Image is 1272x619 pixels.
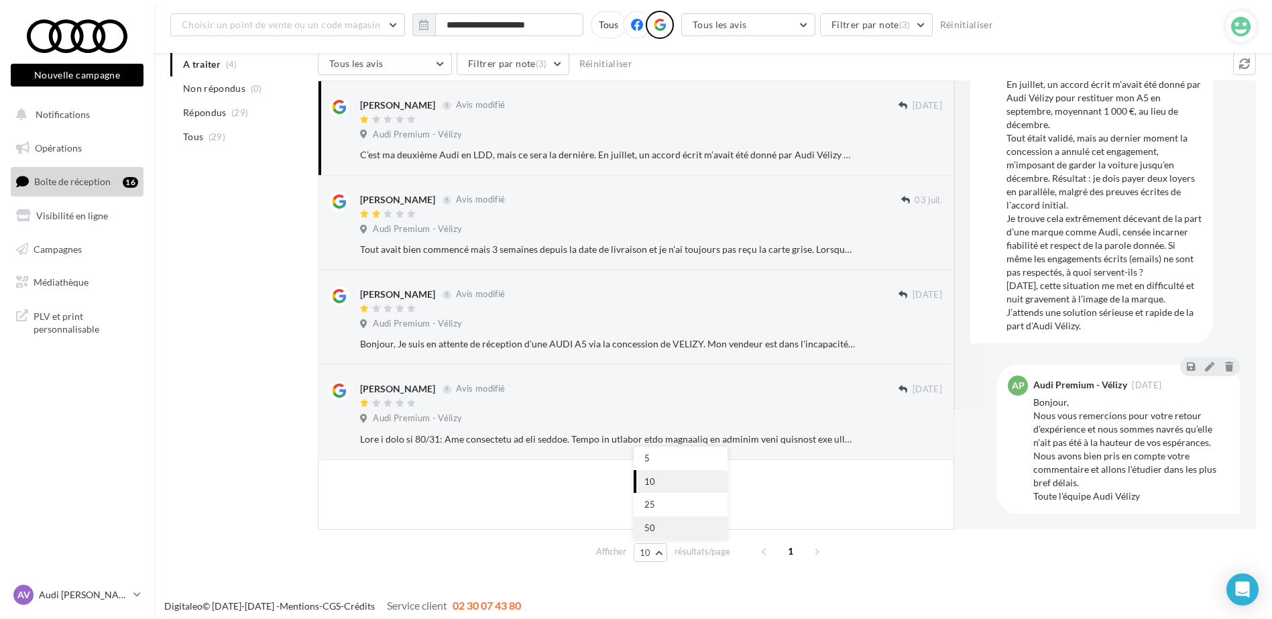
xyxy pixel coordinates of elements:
[693,19,747,30] span: Tous les avis
[373,129,462,141] span: Audi Premium - Vélizy
[360,99,435,112] div: [PERSON_NAME]
[251,83,262,94] span: (0)
[170,13,405,36] button: Choisir un point de vente ou un code magasin
[634,516,728,540] button: 50
[360,243,855,256] div: Tout avait bien commencé mais 3 semaines depuis la date de livraison et je n'ai toujours pas reçu...
[8,302,146,341] a: PLV et print personnalisable
[35,142,82,154] span: Opérations
[456,384,505,394] span: Avis modifié
[675,545,730,558] span: résultats/page
[17,588,30,602] span: AV
[373,223,462,235] span: Audi Premium - Vélizy
[536,58,547,69] span: (3)
[360,288,435,301] div: [PERSON_NAME]
[8,167,146,196] a: Boîte de réception16
[318,52,452,75] button: Tous les avis
[456,100,505,111] span: Avis modifié
[11,582,143,608] a: AV Audi [PERSON_NAME]
[360,193,435,207] div: [PERSON_NAME]
[681,13,815,36] button: Tous les avis
[373,412,462,425] span: Audi Premium - Vélizy
[387,599,447,612] span: Service client
[780,541,801,562] span: 1
[183,130,203,144] span: Tous
[34,243,82,254] span: Campagnes
[574,56,638,72] button: Réinitialiser
[8,101,141,129] button: Notifications
[915,194,942,207] span: 03 juil.
[34,176,111,187] span: Boîte de réception
[1033,396,1229,503] div: Bonjour, Nous vous remercions pour votre retour d’expérience et nous sommes navrés qu’elle n’ait ...
[344,600,375,612] a: Crédits
[644,499,655,510] span: 25
[360,433,855,446] div: Lore i dolo si 80/31: Ame consectetu ad eli seddoe. Tempo in utlabor etdo magnaaliq en adminim ve...
[456,289,505,300] span: Avis modifié
[164,600,203,612] a: Digitaleo
[36,210,108,221] span: Visibilité en ligne
[1033,380,1127,390] div: Audi Premium - Vélizy
[231,107,248,118] span: (29)
[634,470,728,494] button: 10
[34,276,89,288] span: Médiathèque
[644,476,655,487] span: 10
[913,384,942,396] span: [DATE]
[123,177,138,188] div: 16
[39,588,128,602] p: Audi [PERSON_NAME]
[596,545,626,558] span: Afficher
[360,382,435,396] div: [PERSON_NAME]
[1132,381,1161,390] span: [DATE]
[8,134,146,162] a: Opérations
[644,453,650,463] span: 5
[329,58,384,69] span: Tous les avis
[913,100,942,112] span: [DATE]
[209,131,225,142] span: (29)
[34,307,138,336] span: PLV et print personnalisable
[935,17,999,33] button: Réinitialiser
[634,493,728,516] button: 25
[820,13,933,36] button: Filtrer par note(3)
[591,11,626,39] div: Tous
[8,235,146,264] a: Campagnes
[457,52,569,75] button: Filtrer par note(3)
[36,109,90,120] span: Notifications
[644,522,655,533] span: 50
[323,600,341,612] a: CGS
[183,82,245,95] span: Non répondus
[373,318,462,330] span: Audi Premium - Vélizy
[8,268,146,296] a: Médiathèque
[183,106,227,119] span: Répondus
[164,600,521,612] span: © [DATE]-[DATE] - - -
[899,19,911,30] span: (3)
[640,547,651,558] span: 10
[1006,51,1202,333] div: C’est ma deuxième Audi en LDD, mais ce sera la dernière. En juillet, un accord écrit m’avait été ...
[360,337,855,351] div: Bonjour, Je suis en attente de réception d'une AUDI A5 via la concession de VELIZY. Mon vendeur e...
[634,447,728,470] button: 5
[360,148,855,162] div: C’est ma deuxième Audi en LDD, mais ce sera la dernière. En juillet, un accord écrit m’avait été ...
[456,194,505,205] span: Avis modifié
[453,599,521,612] span: 02 30 07 43 80
[182,19,380,30] span: Choisir un point de vente ou un code magasin
[280,600,319,612] a: Mentions
[1012,379,1025,392] span: AP
[913,289,942,301] span: [DATE]
[8,202,146,230] a: Visibilité en ligne
[11,64,143,87] button: Nouvelle campagne
[634,543,668,562] button: 10
[1226,573,1259,606] div: Open Intercom Messenger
